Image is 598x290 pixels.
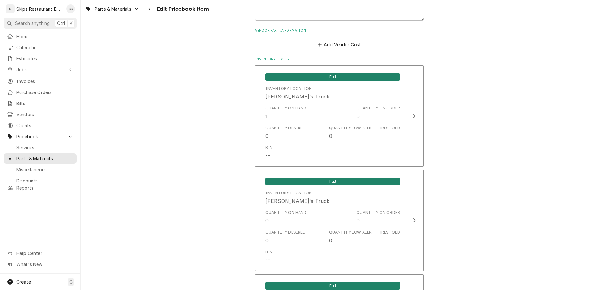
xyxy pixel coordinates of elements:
span: Home [16,33,73,40]
button: Update Inventory Level [255,65,424,167]
div: Inventory Location [265,86,312,92]
span: Search anything [15,20,50,27]
div: Quantity on Hand [265,105,307,120]
span: Full [265,282,400,290]
div: Full [265,281,400,290]
div: [PERSON_NAME]'s Truck [265,93,329,100]
button: Add Vendor Cost [316,40,362,49]
div: Quantity on Order [357,105,400,111]
a: Miscellaneous [4,164,77,175]
a: Services [4,142,77,153]
a: Discounts [4,175,77,186]
div: Quantity Low Alert Threshold [329,125,400,131]
span: K [70,20,73,27]
a: Go to Parts & Materials [83,4,142,14]
div: Quantity on Order [357,105,400,120]
div: Bin [265,145,273,151]
span: Jobs [16,66,64,73]
button: Navigate back [145,4,155,14]
span: Calendar [16,44,73,51]
span: Discounts [16,177,73,184]
div: Quantity Low Alert Threshold [329,125,400,140]
a: Parts & Materials [4,153,77,164]
div: Location [265,190,329,205]
a: Go to Pricebook [4,131,77,142]
div: Vendor Part Information [255,28,424,49]
button: Update Inventory Level [255,170,424,271]
span: Edit Pricebook Item [155,5,209,13]
div: 0 [357,217,360,224]
div: 0 [265,132,269,140]
span: Miscellaneous [16,166,73,173]
span: Reports [16,185,73,191]
span: Help Center [16,250,73,257]
span: Full [265,178,400,185]
a: Vendors [4,109,77,120]
div: 0 [265,237,269,244]
span: Bills [16,100,73,107]
a: Go to What's New [4,259,77,269]
div: Shan Skipper's Avatar [66,4,75,13]
div: 0 [329,132,332,140]
div: S [6,4,15,13]
div: 0 [329,237,332,244]
div: SS [66,4,75,13]
label: Inventory Levels [255,57,424,62]
div: 0 [265,217,269,224]
label: Vendor Part Information [255,28,424,33]
a: Invoices [4,76,77,86]
div: 1 [265,113,268,120]
a: Purchase Orders [4,87,77,98]
a: Go to Jobs [4,64,77,75]
a: Go to Help Center [4,248,77,258]
div: -- [265,152,270,159]
span: Vendors [16,111,73,118]
button: Search anythingCtrlK [4,18,77,29]
span: Parts & Materials [95,6,131,12]
span: Estimates [16,55,73,62]
span: Services [16,144,73,151]
div: Bin [265,145,273,159]
div: Skips Restaurant Equipment [16,6,63,12]
div: Quantity on Order [357,210,400,216]
div: Quantity Low Alert Threshold [329,229,400,235]
span: Parts & Materials [16,155,73,162]
div: Bin [265,249,273,255]
a: Home [4,31,77,42]
span: Clients [16,122,73,129]
span: Purchase Orders [16,89,73,96]
a: Estimates [4,53,77,64]
div: Location [265,86,329,100]
span: Create [16,279,31,285]
a: Clients [4,120,77,131]
a: Calendar [4,42,77,53]
div: Inventory Location [265,190,312,196]
div: Quantity Low Alert Threshold [329,229,400,244]
span: Ctrl [57,20,65,27]
div: Bin [265,249,273,264]
div: Quantity Desired [265,229,306,244]
a: Reports [4,183,77,193]
a: Bills [4,98,77,109]
div: -- [265,256,270,264]
div: [PERSON_NAME]'s Truck [265,197,329,205]
div: Quantity Desired [265,229,306,235]
span: What's New [16,261,73,268]
div: Quantity Desired [265,125,306,140]
div: Quantity on Hand [265,210,307,216]
div: Quantity on Hand [265,210,307,224]
div: Quantity on Hand [265,105,307,111]
span: C [69,279,73,285]
div: Quantity on Order [357,210,400,224]
span: Full [265,73,400,81]
span: Pricebook [16,133,64,140]
div: Quantity Desired [265,125,306,131]
span: Invoices [16,78,73,85]
div: 0 [357,113,360,120]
